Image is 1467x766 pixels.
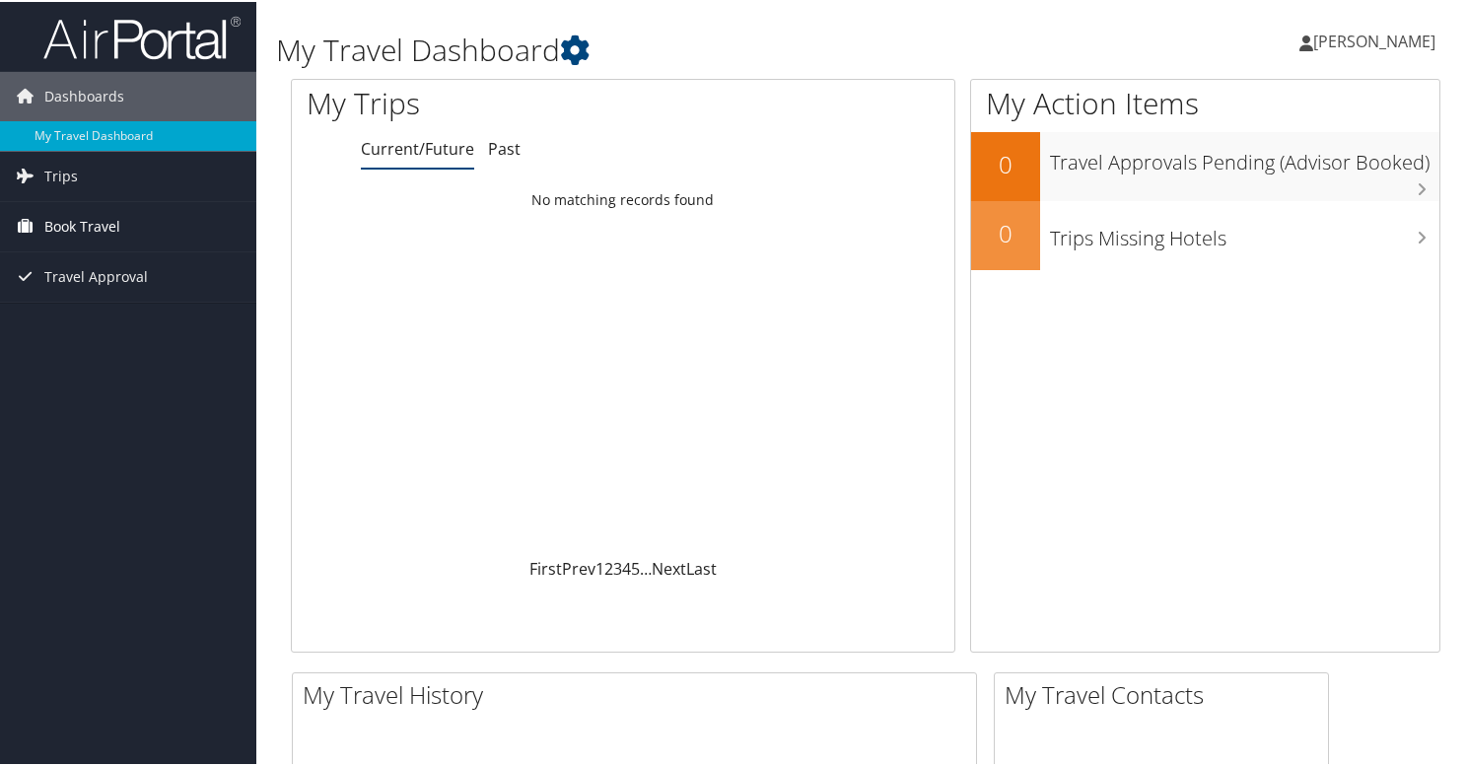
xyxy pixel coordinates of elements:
[44,150,78,199] span: Trips
[1313,29,1435,50] span: [PERSON_NAME]
[622,556,631,578] a: 4
[971,146,1040,179] h2: 0
[971,215,1040,248] h2: 0
[595,556,604,578] a: 1
[529,556,562,578] a: First
[292,180,954,216] td: No matching records found
[44,200,120,249] span: Book Travel
[1050,137,1439,174] h3: Travel Approvals Pending (Advisor Booked)
[361,136,474,158] a: Current/Future
[686,556,717,578] a: Last
[562,556,595,578] a: Prev
[640,556,652,578] span: …
[44,70,124,119] span: Dashboards
[971,130,1439,199] a: 0Travel Approvals Pending (Advisor Booked)
[488,136,521,158] a: Past
[1005,676,1328,710] h2: My Travel Contacts
[303,676,976,710] h2: My Travel History
[613,556,622,578] a: 3
[971,81,1439,122] h1: My Action Items
[1299,10,1455,69] a: [PERSON_NAME]
[307,81,664,122] h1: My Trips
[652,556,686,578] a: Next
[631,556,640,578] a: 5
[1050,213,1439,250] h3: Trips Missing Hotels
[44,250,148,300] span: Travel Approval
[971,199,1439,268] a: 0Trips Missing Hotels
[604,556,613,578] a: 2
[43,13,241,59] img: airportal-logo.png
[276,28,1062,69] h1: My Travel Dashboard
